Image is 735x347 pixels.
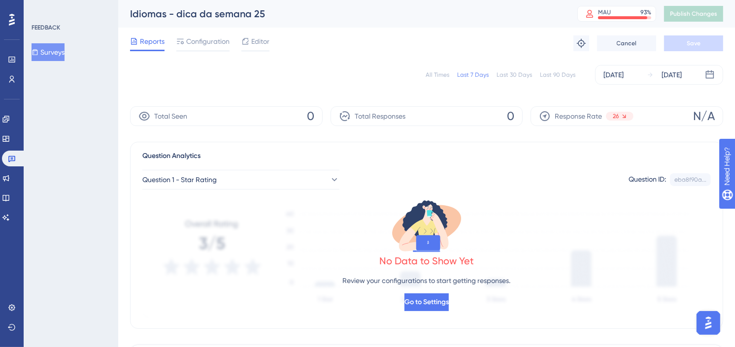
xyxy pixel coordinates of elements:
[343,275,511,286] p: Review your configurations to start getting responses.
[664,6,723,22] button: Publish Changes
[670,10,717,18] span: Publish Changes
[307,108,314,124] span: 0
[404,296,449,308] span: Go to Settings
[32,43,65,61] button: Surveys
[613,112,619,120] span: 26
[693,108,715,124] span: N/A
[694,308,723,338] iframe: UserGuiding AI Assistant Launcher
[32,24,60,32] div: FEEDBACK
[154,110,187,122] span: Total Seen
[186,35,230,47] span: Configuration
[497,71,532,79] div: Last 30 Days
[23,2,62,14] span: Need Help?
[142,170,339,189] button: Question 1 - Star Rating
[540,71,575,79] div: Last 90 Days
[617,39,637,47] span: Cancel
[598,8,611,16] div: MAU
[664,35,723,51] button: Save
[404,293,449,311] button: Go to Settings
[629,173,666,186] div: Question ID:
[687,39,701,47] span: Save
[140,35,165,47] span: Reports
[507,108,514,124] span: 0
[142,174,217,186] span: Question 1 - Star Rating
[426,71,449,79] div: All Times
[603,69,624,81] div: [DATE]
[555,110,602,122] span: Response Rate
[674,176,706,184] div: eba8f90a...
[355,110,405,122] span: Total Responses
[251,35,269,47] span: Editor
[662,69,682,81] div: [DATE]
[130,7,553,21] div: Idiomas - dica da semana 25
[457,71,489,79] div: Last 7 Days
[597,35,656,51] button: Cancel
[379,254,474,268] div: No Data to Show Yet
[142,150,200,162] span: Question Analytics
[640,8,651,16] div: 93 %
